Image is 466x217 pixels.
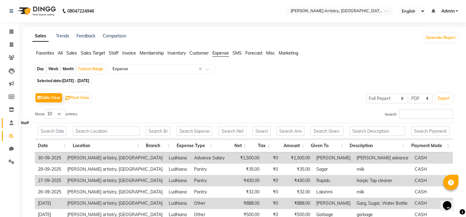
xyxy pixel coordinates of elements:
[109,50,119,56] span: Staff
[35,164,64,175] td: 29-09-2025
[354,164,412,175] td: milk
[230,186,262,198] td: ₹32.00
[249,139,273,152] th: Tax: activate to sort column ascending
[166,175,191,186] td: Ludhiana
[412,152,453,164] td: CASH
[273,139,307,152] th: Amount: activate to sort column ascending
[411,126,450,136] input: Search Payment Mode
[313,164,354,175] td: Sagar
[35,152,64,164] td: 30-09-2025
[35,175,64,186] td: 27-09-2025
[347,139,408,152] th: Description: activate to sort column ascending
[64,186,166,198] td: [PERSON_NAME] artistry, [GEOGRAPHIC_DATA]
[230,152,262,164] td: ₹1,500.00
[65,96,70,101] img: pivot.png
[412,175,453,186] td: CASH
[36,50,54,56] span: Favorites
[56,33,69,39] a: Trends
[262,186,281,198] td: ₹0
[61,65,75,73] div: Month
[277,126,304,136] input: Search Amount
[70,139,143,152] th: Location: activate to sort column ascending
[199,66,204,72] span: Clear all
[230,164,262,175] td: ₹35.00
[38,126,67,136] input: Search Date
[166,186,191,198] td: Ludhiana
[166,164,191,175] td: Ludhiana
[354,152,412,164] td: [PERSON_NAME] advance
[313,198,354,209] td: [PERSON_NAME]
[212,50,229,56] span: Expense
[67,2,94,20] b: 08047224946
[307,139,347,152] th: Given To: activate to sort column ascending
[233,50,242,56] span: SMS
[35,186,64,198] td: 26-09-2025
[435,93,452,104] button: Export
[140,50,164,56] span: Membership
[58,50,63,56] span: All
[189,50,209,56] span: Customer
[66,50,77,56] span: Sales
[281,186,313,198] td: ₹32.00
[191,152,230,164] td: Advance Salary
[122,50,136,56] span: Invoice
[81,50,105,56] span: Sales Target
[245,50,262,56] span: Forecast
[191,186,230,198] td: Pantry
[281,198,313,209] td: ₹888.00
[103,33,126,39] a: Comparison
[424,33,457,42] button: Generate Report
[440,192,460,211] iframe: chat widget
[35,65,46,73] div: Day
[73,126,140,136] input: Search Location
[218,126,246,136] input: Search Net
[76,33,95,39] a: Feedback
[16,2,57,20] img: logo
[412,198,453,209] td: CASH
[354,175,412,186] td: harpic Tap cleaner
[176,126,212,136] input: Search Expense Type
[64,175,166,186] td: [PERSON_NAME] artistry, [GEOGRAPHIC_DATA]
[412,164,453,175] td: CASH
[215,139,249,152] th: Net: activate to sort column ascending
[350,126,405,136] input: Search Description
[166,152,191,164] td: Ludhiana
[281,164,313,175] td: ₹35.00
[262,152,281,164] td: ₹0
[166,198,191,209] td: Ludhiana
[35,109,77,119] label: Show entries
[143,139,173,152] th: Branch: activate to sort column ascending
[230,198,262,209] td: ₹888.00
[35,93,62,102] button: Table View
[408,139,453,152] th: Payment Mode: activate to sort column ascending
[76,65,105,73] div: Custom Range
[64,152,166,164] td: [PERSON_NAME] artistry, [GEOGRAPHIC_DATA]
[19,119,31,127] div: Staff
[354,198,412,209] td: Garg, Sugar, Water Bottle
[47,65,60,73] div: Week
[32,31,49,42] a: Sales
[399,109,453,119] input: Search:
[313,175,354,186] td: Rapido
[146,126,170,136] input: Search Branch
[64,164,166,175] td: [PERSON_NAME] artistry, [GEOGRAPHIC_DATA]
[441,8,454,14] span: Admin
[167,50,186,56] span: Inventory
[262,164,281,175] td: ₹0
[385,109,453,119] label: Search:
[281,152,313,164] td: ₹1,500.00
[191,198,230,209] td: Other
[266,50,275,56] span: Misc
[412,186,453,198] td: CASH
[354,186,412,198] td: milk
[191,164,230,175] td: Pantry
[64,198,166,209] td: [PERSON_NAME] artistry, [GEOGRAPHIC_DATA]
[262,198,281,209] td: ₹0
[252,126,270,136] input: Search Tax
[262,175,281,186] td: ₹0
[310,126,343,136] input: Search Given To
[173,139,215,152] th: Expense Type: activate to sort column ascending
[35,139,70,152] th: Date: activate to sort column ascending
[230,175,262,186] td: ₹430.00
[313,186,354,198] td: Lakshmi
